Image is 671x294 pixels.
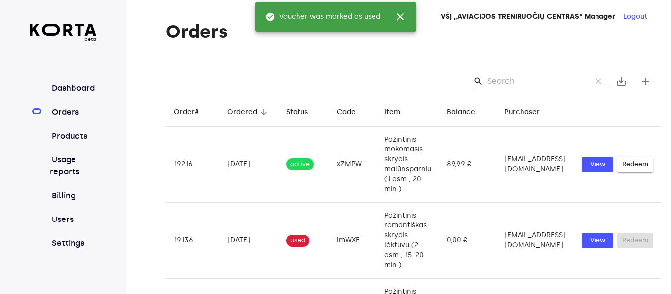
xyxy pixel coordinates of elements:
[609,70,633,93] button: Export
[329,127,376,203] td: xZMPW
[587,235,608,246] span: View
[50,237,96,249] a: Settings
[30,36,96,43] span: beta
[50,190,96,202] a: Billing
[376,127,439,203] td: Pažintinis mokomasis skrydis malūnsparniu (1 asm., 20 min.)
[286,236,309,245] span: used
[439,127,496,203] td: 89,99 €
[587,159,608,170] span: View
[50,106,96,118] a: Orders
[504,106,553,118] span: Purchaser
[487,73,584,89] input: Search
[220,127,278,203] td: [DATE]
[496,203,574,279] td: [EMAIL_ADDRESS][DOMAIN_NAME]
[220,203,278,279] td: [DATE]
[447,106,488,118] span: Balance
[265,12,380,22] span: Voucher was marked as used
[615,75,627,87] span: save_alt
[639,75,651,87] span: add
[166,22,661,42] h1: Orders
[504,106,540,118] div: Purchaser
[388,5,412,29] button: close
[384,106,413,118] span: Item
[166,203,220,279] td: 19136
[227,106,257,118] div: Ordered
[376,203,439,279] td: Pažintinis romantiškas skrydis lėktuvu (2 asm., 15-20 min.)
[50,130,96,142] a: Products
[286,160,314,169] span: active
[582,157,613,172] button: View
[30,24,96,36] img: Korta
[174,106,212,118] span: Order#
[337,106,356,118] div: Code
[166,127,220,203] td: 19216
[286,106,321,118] span: Status
[50,214,96,225] a: Users
[617,157,653,172] button: Redeem
[439,203,496,279] td: 0,00 €
[384,106,400,118] div: Item
[329,203,376,279] td: lmWXF
[174,106,199,118] div: Order#
[623,12,647,22] button: Logout
[496,127,574,203] td: [EMAIL_ADDRESS][DOMAIN_NAME]
[622,159,648,170] span: Redeem
[227,106,270,118] span: Ordered
[394,11,406,23] span: close
[441,12,615,21] strong: VŠĮ „AVIACIJOS TRENIRUOČIŲ CENTRAS“ Manager
[633,70,657,93] button: Create new gift card
[582,233,613,248] button: View
[50,154,96,178] a: Usage reports
[50,82,96,94] a: Dashboard
[286,106,308,118] div: Status
[473,76,483,86] span: Search
[337,106,369,118] span: Code
[447,106,475,118] div: Balance
[30,24,96,43] a: beta
[259,108,268,117] span: arrow_downward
